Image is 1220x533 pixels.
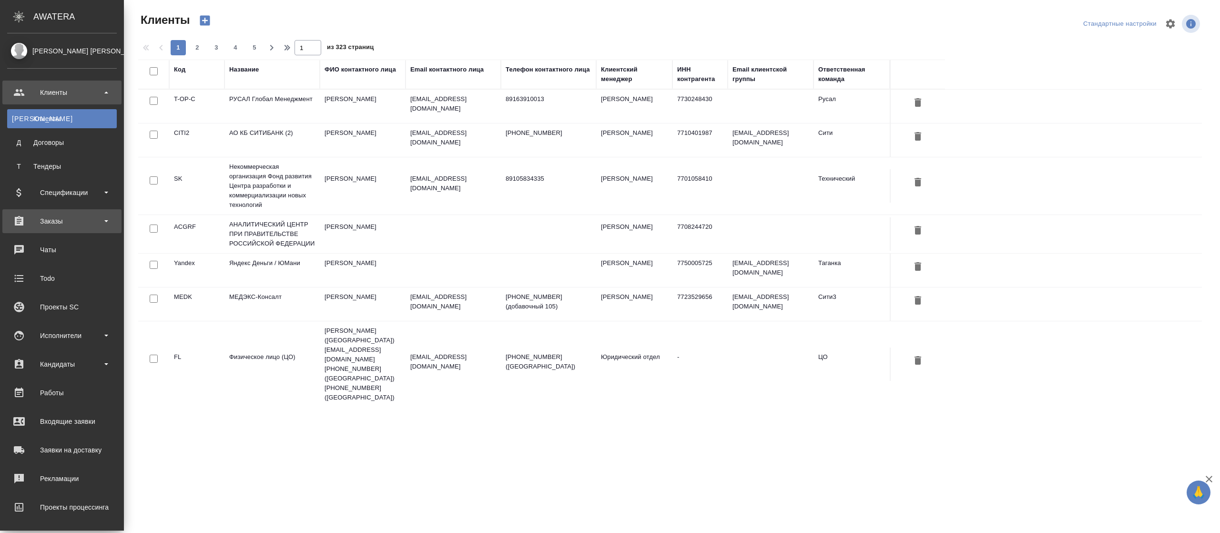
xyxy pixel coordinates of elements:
p: [EMAIL_ADDRESS][DOMAIN_NAME] [410,174,496,193]
a: Чаты [2,238,122,262]
div: Кандидаты [7,357,117,371]
td: Сити3 [813,287,890,321]
div: Email клиентской группы [732,65,809,84]
button: Удалить [910,174,926,192]
td: [PERSON_NAME] [320,217,406,251]
td: Сити [813,123,890,157]
td: - [672,348,728,381]
td: 7723529656 [672,287,728,321]
td: [PERSON_NAME] [596,169,672,203]
div: AWATERA [33,7,124,26]
td: [PERSON_NAME] [320,287,406,321]
td: 7701058410 [672,169,728,203]
span: 3 [209,43,224,52]
td: Яндекс Деньги / ЮМани [224,254,320,287]
div: Клиенты [12,114,112,123]
td: [PERSON_NAME] [320,123,406,157]
td: ЦО [813,348,890,381]
div: Код [174,65,185,74]
span: Настроить таблицу [1159,12,1182,35]
a: Todo [2,266,122,290]
span: Посмотреть информацию [1182,15,1202,33]
td: Юридический отдел [596,348,672,381]
a: Рекламации [2,467,122,491]
button: Удалить [910,128,926,146]
button: 5 [247,40,262,55]
p: 89163910013 [506,94,591,104]
td: [PERSON_NAME] [320,90,406,123]
div: Спецификации [7,185,117,200]
div: Договоры [12,138,112,147]
p: 89105834335 [506,174,591,184]
td: Таганка [813,254,890,287]
p: [EMAIL_ADDRESS][DOMAIN_NAME] [410,128,496,147]
span: 4 [228,43,243,52]
button: 3 [209,40,224,55]
p: [PHONE_NUMBER] [506,128,591,138]
div: Заказы [7,214,117,228]
button: Удалить [910,352,926,370]
span: 🙏 [1190,482,1207,502]
p: [EMAIL_ADDRESS][DOMAIN_NAME] [410,352,496,371]
td: Русал [813,90,890,123]
a: Проекты процессинга [2,495,122,519]
td: FL [169,348,224,381]
p: [EMAIL_ADDRESS][DOMAIN_NAME] [410,94,496,113]
button: Удалить [910,94,926,112]
div: Работы [7,386,117,400]
button: 🙏 [1187,481,1210,504]
td: РУСАЛ Глобал Менеджмент [224,90,320,123]
a: Проекты SC [2,295,122,319]
td: Некоммерческая организация Фонд развития Центра разработки и коммерциализации новых технологий [224,157,320,215]
button: Удалить [910,258,926,276]
div: split button [1081,17,1159,31]
div: Ответственная команда [818,65,885,84]
div: Клиентский менеджер [601,65,668,84]
td: MEDK [169,287,224,321]
div: Телефон контактного лица [506,65,590,74]
td: CITI2 [169,123,224,157]
td: [PERSON_NAME] [320,254,406,287]
a: Входящие заявки [2,410,122,433]
div: Email контактного лица [410,65,484,74]
td: Физическое лицо (ЦО) [224,348,320,381]
button: 2 [190,40,205,55]
td: [EMAIL_ADDRESS][DOMAIN_NAME] [728,287,813,321]
button: Создать [193,12,216,29]
p: [PHONE_NUMBER] (добавочный 105) [506,292,591,311]
td: ACGRF [169,217,224,251]
td: 7710401987 [672,123,728,157]
div: ФИО контактного лица [325,65,396,74]
div: Чаты [7,243,117,257]
td: 7708244720 [672,217,728,251]
a: ТТендеры [7,157,117,176]
td: АО КБ СИТИБАНК (2) [224,123,320,157]
td: Технический [813,169,890,203]
div: Рекламации [7,471,117,486]
div: Название [229,65,259,74]
td: МЕДЭКС-Консалт [224,287,320,321]
p: [EMAIL_ADDRESS][DOMAIN_NAME] [410,292,496,311]
div: Исполнители [7,328,117,343]
td: SK [169,169,224,203]
span: 5 [247,43,262,52]
td: [EMAIL_ADDRESS][DOMAIN_NAME] [728,254,813,287]
td: [PERSON_NAME] [596,217,672,251]
div: Заявки на доставку [7,443,117,457]
div: Todo [7,271,117,286]
div: Проекты процессинга [7,500,117,514]
td: [PERSON_NAME] [596,90,672,123]
td: T-OP-C [169,90,224,123]
td: [PERSON_NAME] [320,169,406,203]
p: [PHONE_NUMBER] ([GEOGRAPHIC_DATA]) [506,352,591,371]
td: [PERSON_NAME] [596,254,672,287]
div: Тендеры [12,162,112,171]
td: [EMAIL_ADDRESS][DOMAIN_NAME] [728,123,813,157]
td: [PERSON_NAME] [596,123,672,157]
div: [PERSON_NAME] [PERSON_NAME] [7,46,117,56]
button: Удалить [910,222,926,240]
button: 4 [228,40,243,55]
span: из 323 страниц [327,41,374,55]
div: Проекты SC [7,300,117,314]
td: Yandex [169,254,224,287]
